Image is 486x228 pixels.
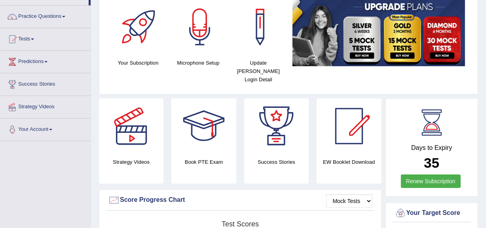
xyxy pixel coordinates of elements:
[222,220,259,228] tspan: Test scores
[172,59,224,67] h4: Microphone Setup
[0,28,91,48] a: Tests
[0,73,91,93] a: Success Stories
[232,59,285,84] h4: Update [PERSON_NAME] Login Detail
[171,158,236,166] h4: Book PTE Exam
[99,158,163,166] h4: Strategy Videos
[0,51,91,71] a: Predictions
[424,155,439,171] b: 35
[112,59,164,67] h4: Your Subscription
[401,174,461,188] a: Renew Subscription
[108,194,372,206] div: Score Progress Chart
[0,6,91,25] a: Practice Questions
[244,158,309,166] h4: Success Stories
[317,158,381,166] h4: EW Booklet Download
[0,96,91,116] a: Strategy Videos
[0,119,91,138] a: Your Account
[395,207,469,219] div: Your Target Score
[395,144,469,151] h4: Days to Expiry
